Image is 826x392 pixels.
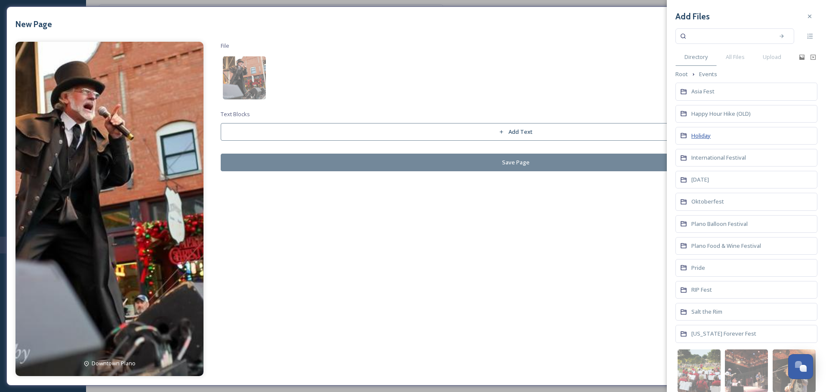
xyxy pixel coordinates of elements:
[691,110,751,117] span: Happy Hour Hike (OLD)
[684,53,708,61] span: Directory
[221,154,811,171] button: Save Page
[691,87,715,95] span: Asia Fest
[726,53,745,61] span: All Files
[691,220,748,228] span: Plano Balloon Festival
[691,308,722,315] span: Salt the Rim
[691,242,761,250] span: Plano Food & Wine Festival
[675,70,688,78] span: Root
[221,123,811,141] button: Add Text
[691,132,711,139] span: Holiday
[221,110,250,118] span: Text Blocks
[15,42,203,376] img: b06ca5b8-592c-44ba-a0c9-6ee00a091ac8.jpg
[15,18,52,31] h3: New Page
[221,42,229,50] span: File
[763,53,781,61] span: Upload
[691,330,756,337] span: [US_STATE] Forever Fest
[223,56,266,99] img: b06ca5b8-592c-44ba-a0c9-6ee00a091ac8.jpg
[92,359,136,367] span: Downtown Plano
[788,354,813,379] button: Open Chat
[691,176,709,183] span: [DATE]
[691,264,705,272] span: Pride
[691,154,746,161] span: International Festival
[691,198,724,205] span: Oktoberfest
[691,286,712,293] span: RIP Fest
[699,70,717,78] span: Events
[675,10,710,23] h3: Add Files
